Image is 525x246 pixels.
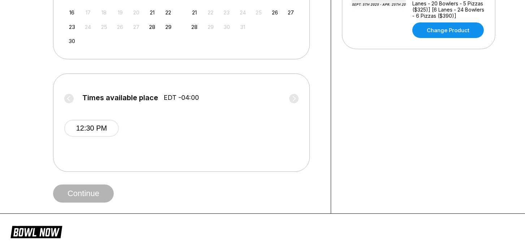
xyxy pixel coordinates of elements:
[147,22,157,32] div: Choose Friday, November 28th, 2025
[115,8,125,17] div: Not available Wednesday, November 19th, 2025
[164,8,173,17] div: Choose Saturday, November 22nd, 2025
[254,8,264,17] div: Not available Thursday, December 25th, 2025
[206,22,216,32] div: Not available Monday, December 29th, 2025
[131,8,141,17] div: Not available Thursday, November 20th, 2025
[99,8,109,17] div: Not available Tuesday, November 18th, 2025
[115,22,125,32] div: Not available Wednesday, November 26th, 2025
[67,36,77,46] div: Choose Sunday, November 30th, 2025
[67,22,77,32] div: Choose Sunday, November 23rd, 2025
[286,8,296,17] div: Choose Saturday, December 27th, 2025
[412,22,484,38] a: Change Product
[222,22,231,32] div: Not available Tuesday, December 30th, 2025
[164,94,199,102] span: EDT -04:00
[164,22,173,32] div: Choose Saturday, November 29th, 2025
[222,8,231,17] div: Not available Tuesday, December 23rd, 2025
[82,94,158,102] span: Times available place
[190,22,199,32] div: Choose Sunday, December 28th, 2025
[270,8,280,17] div: Choose Friday, December 26th, 2025
[206,8,216,17] div: Not available Monday, December 22nd, 2025
[83,22,93,32] div: Not available Monday, November 24th, 2025
[64,120,119,137] button: 12:30 PM
[83,8,93,17] div: Not available Monday, November 17th, 2025
[99,22,109,32] div: Not available Tuesday, November 25th, 2025
[238,22,248,32] div: Not available Wednesday, December 31st, 2025
[190,8,199,17] div: Choose Sunday, December 21st, 2025
[147,8,157,17] div: Choose Friday, November 21st, 2025
[67,8,77,17] div: Choose Sunday, November 16th, 2025
[238,8,248,17] div: Not available Wednesday, December 24th, 2025
[131,22,141,32] div: Not available Thursday, November 27th, 2025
